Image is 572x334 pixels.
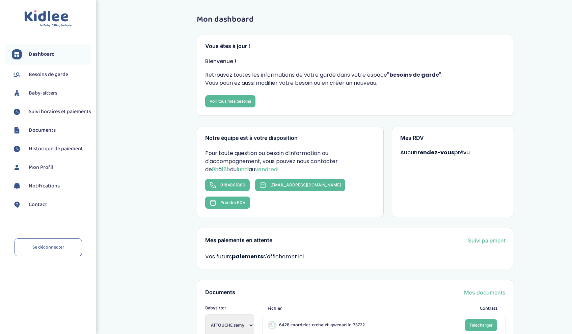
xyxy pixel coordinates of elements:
span: Notifications [29,182,60,190]
span: Prendre RDV [220,200,246,205]
p: Bienvenue ! [205,57,506,66]
a: Voir tous mes besoins [205,95,255,107]
img: logo.svg [24,10,72,27]
span: Aucun prévu [400,149,470,156]
a: Dashboard [12,49,91,59]
strong: rendez-vous [417,149,454,156]
span: Contrats [480,305,497,312]
span: lundi [237,165,249,173]
span: [EMAIL_ADDRESS][DOMAIN_NAME] [270,182,341,187]
a: 0184801880 [205,179,250,191]
span: Besoins de garde [29,71,68,79]
span: 6428-mordelet-crehalet-gwenaelle-73722 [279,322,365,329]
a: Mon Profil [12,162,91,173]
a: [EMAIL_ADDRESS][DOMAIN_NAME] [255,179,345,191]
img: dashboard.svg [12,49,22,59]
span: vendredi [255,165,278,173]
a: Notifications [12,181,91,191]
strong: paiements [232,253,263,260]
h3: Mes RDV [400,135,506,141]
img: profil.svg [12,162,22,173]
a: Contact [12,200,91,210]
span: Baby-sitters [29,89,57,97]
img: suivihoraire.svg [12,107,22,117]
img: documents.svg [12,125,22,135]
a: Suivi paiement [468,236,506,245]
a: Mes documents [464,288,506,297]
span: Babysitter [205,305,254,312]
span: Historique de paiement [29,145,83,153]
span: Contact [29,201,47,209]
span: Dashboard [29,50,55,58]
img: suivihoraire.svg [12,144,22,154]
a: Documents [12,125,91,135]
a: Historique de paiement [12,144,91,154]
span: Vos futurs s'afficheront ici. [205,253,305,260]
h1: Mon dashboard [197,15,514,24]
img: notification.svg [12,181,22,191]
h3: Mes paiements en attente [205,237,272,243]
h3: Vous êtes à jour ! [205,43,506,49]
a: Se déconnecter [15,238,82,256]
button: Prendre RDV [205,197,250,209]
p: Pour toute question ou besoin d'information ou d'accompagnement, vous pouvez nous contacter de à ... [205,149,375,174]
p: Retrouvez toutes les informations de votre garde dans votre espace . Vous pourrez aussi modifier ... [205,71,506,87]
span: 9h [212,165,218,173]
a: Baby-sitters [12,88,91,98]
img: besoin.svg [12,70,22,80]
span: Fichier [268,305,282,312]
span: Suivi horaires et paiements [29,108,91,116]
h3: Documents [205,289,235,296]
img: contact.svg [12,200,22,210]
a: Suivi horaires et paiements [12,107,91,117]
img: babysitters.svg [12,88,22,98]
span: Telecharger [469,323,493,328]
span: 0184801880 [220,182,245,187]
a: Telecharger [465,319,497,331]
h3: Notre équipe est à votre disposition [205,135,375,141]
a: Besoins de garde [12,70,91,80]
strong: "besoins de garde" [387,71,441,79]
span: 18h [222,165,230,173]
span: Documents [29,126,56,134]
span: Mon Profil [29,163,53,172]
